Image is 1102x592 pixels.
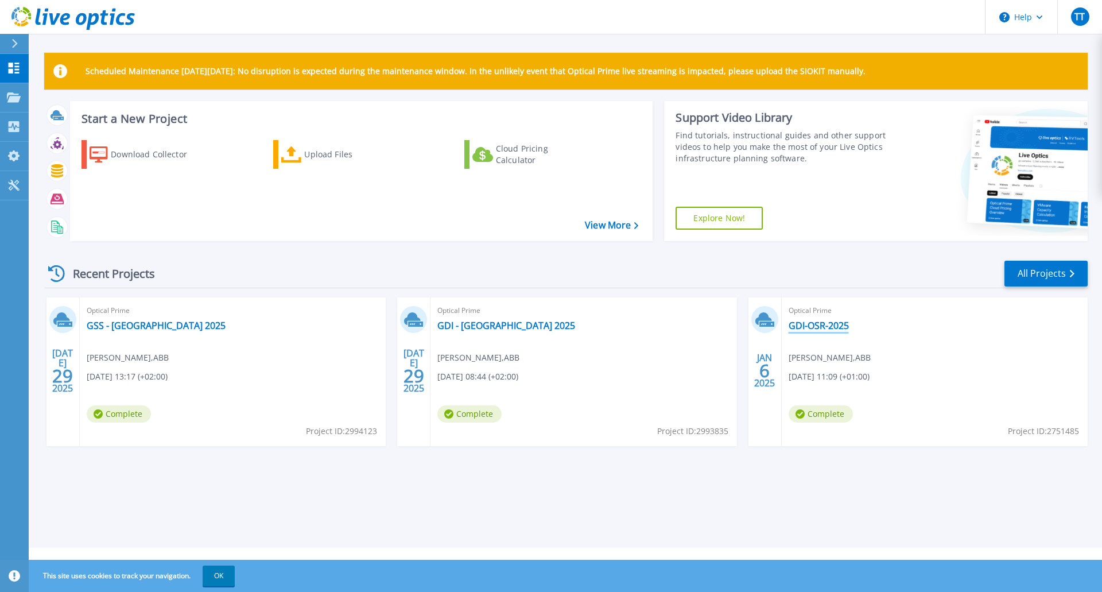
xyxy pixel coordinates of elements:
[1004,261,1088,287] a: All Projects
[304,143,396,166] div: Upload Files
[789,320,849,331] a: GDI-OSR-2025
[759,366,770,376] span: 6
[87,370,168,383] span: [DATE] 13:17 (+02:00)
[52,371,73,381] span: 29
[306,425,377,438] span: Project ID: 2994123
[203,566,235,586] button: OK
[44,260,170,288] div: Recent Projects
[585,220,638,231] a: View More
[273,140,401,169] a: Upload Files
[437,351,519,364] span: [PERSON_NAME] , ABB
[437,405,502,423] span: Complete
[87,320,226,331] a: GSS - [GEOGRAPHIC_DATA] 2025
[403,371,424,381] span: 29
[1008,425,1079,438] span: Project ID: 2751485
[676,110,891,125] div: Support Video Library
[437,320,575,331] a: GDI - [GEOGRAPHIC_DATA] 2025
[111,143,203,166] div: Download Collector
[87,304,379,317] span: Optical Prime
[1074,12,1085,21] span: TT
[437,370,518,383] span: [DATE] 08:44 (+02:00)
[657,425,728,438] span: Project ID: 2993835
[82,140,209,169] a: Download Collector
[464,140,592,169] a: Cloud Pricing Calculator
[87,405,151,423] span: Complete
[789,405,853,423] span: Complete
[789,370,870,383] span: [DATE] 11:09 (+01:00)
[789,304,1081,317] span: Optical Prime
[437,304,730,317] span: Optical Prime
[676,130,891,164] div: Find tutorials, instructional guides and other support videos to help you make the most of your L...
[82,113,638,125] h3: Start a New Project
[676,207,763,230] a: Explore Now!
[86,67,866,76] p: Scheduled Maintenance [DATE][DATE]: No disruption is expected during the maintenance window. In t...
[87,351,169,364] span: [PERSON_NAME] , ABB
[754,350,775,392] div: JAN 2025
[496,143,588,166] div: Cloud Pricing Calculator
[32,566,235,586] span: This site uses cookies to track your navigation.
[403,350,425,392] div: [DATE] 2025
[52,350,73,392] div: [DATE] 2025
[789,351,871,364] span: [PERSON_NAME] , ABB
